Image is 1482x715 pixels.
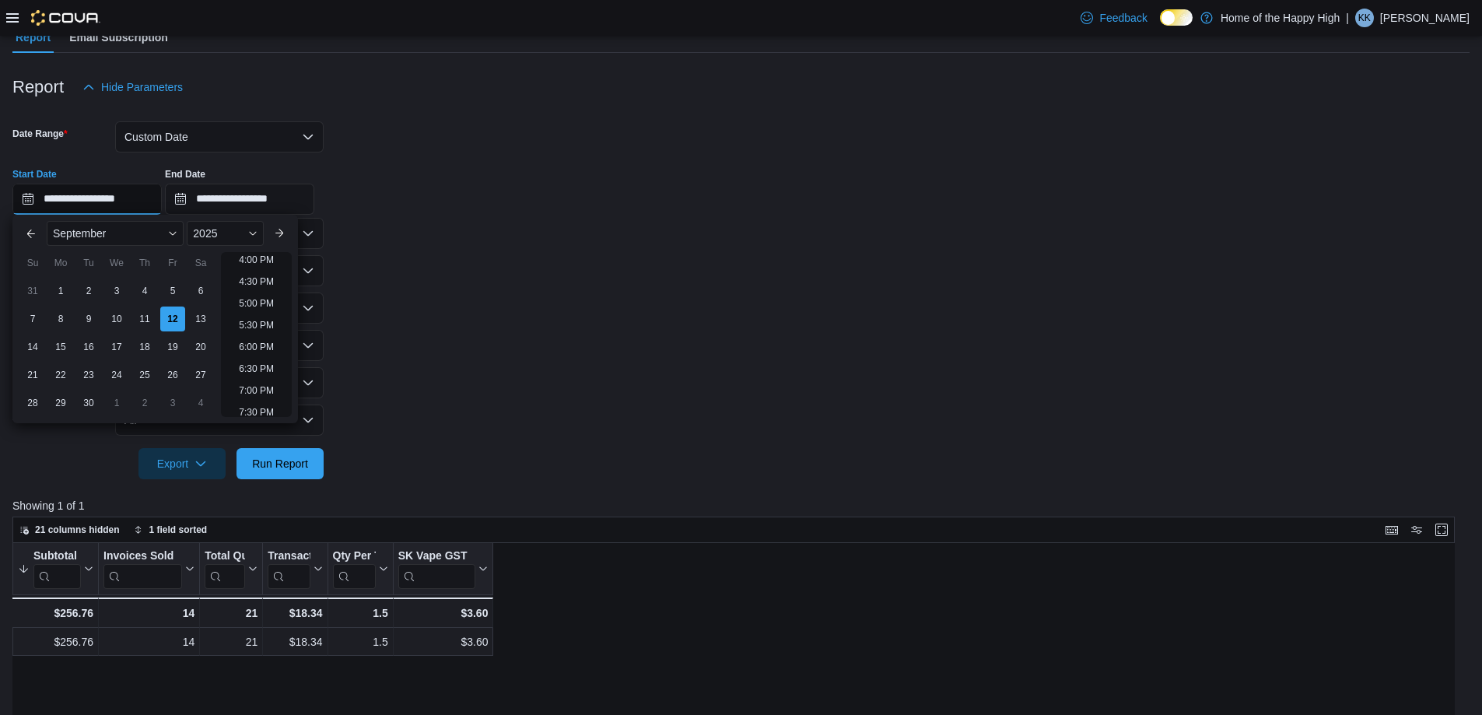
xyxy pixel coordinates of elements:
div: day-31 [20,279,45,303]
span: 2025 [193,227,217,240]
button: 21 columns hidden [13,520,126,539]
button: Custom Date [115,121,324,152]
button: Invoices Sold [103,549,194,589]
button: Total Quantity [205,549,258,589]
div: Subtotal [33,549,81,589]
div: day-22 [48,363,73,387]
div: Button. Open the year selector. 2025 is currently selected. [187,221,264,246]
div: day-15 [48,335,73,359]
li: 6:30 PM [233,359,280,378]
div: Invoices Sold [103,549,182,589]
div: Transaction Average [268,549,310,564]
div: day-14 [20,335,45,359]
div: 21 [205,633,258,651]
div: day-21 [20,363,45,387]
span: Report [16,22,51,53]
div: $18.34 [268,633,322,651]
span: Run Report [252,456,308,471]
img: Cova [31,10,100,26]
div: day-4 [132,279,157,303]
div: day-12 [160,307,185,331]
button: Open list of options [302,227,314,240]
div: day-3 [104,279,129,303]
div: We [104,251,129,275]
span: Email Subscription [69,22,168,53]
div: Invoices Sold [103,549,182,564]
div: day-13 [188,307,213,331]
div: day-2 [132,391,157,415]
p: Showing 1 of 1 [12,498,1470,513]
div: Mo [48,251,73,275]
div: day-10 [104,307,129,331]
div: 14 [103,633,194,651]
button: Enter fullscreen [1432,520,1451,539]
span: Feedback [1099,10,1147,26]
div: Subtotal [33,549,81,564]
div: day-20 [188,335,213,359]
div: $3.60 [398,604,489,622]
div: Button. Open the month selector. September is currently selected. [47,221,184,246]
div: September, 2025 [19,277,215,417]
div: $256.76 [18,633,93,651]
div: day-3 [160,391,185,415]
li: 6:00 PM [233,338,280,356]
div: day-24 [104,363,129,387]
div: day-27 [188,363,213,387]
div: day-7 [20,307,45,331]
input: Press the down key to open a popover containing a calendar. [165,184,314,215]
div: day-1 [48,279,73,303]
div: Qty Per Transaction [333,549,376,564]
button: Display options [1407,520,1426,539]
div: 1.5 [333,633,388,651]
button: Next month [267,221,292,246]
div: day-17 [104,335,129,359]
li: 7:30 PM [233,403,280,422]
div: SK Vape GST [398,549,476,564]
p: | [1346,9,1349,27]
a: Feedback [1074,2,1153,33]
div: $3.60 [398,633,489,651]
div: $256.76 [17,604,93,622]
button: Run Report [236,448,324,479]
li: 5:30 PM [233,316,280,335]
div: $18.34 [268,604,322,622]
div: day-1 [104,391,129,415]
div: day-9 [76,307,101,331]
div: SK Vape GST [398,549,476,589]
button: Transaction Average [268,549,322,589]
div: day-2 [76,279,101,303]
li: 4:00 PM [233,251,280,269]
div: day-18 [132,335,157,359]
div: day-28 [20,391,45,415]
button: Open list of options [302,302,314,314]
p: [PERSON_NAME] [1380,9,1470,27]
span: Hide Parameters [101,79,183,95]
span: 1 field sorted [149,524,208,536]
label: End Date [165,168,205,181]
label: Date Range [12,128,68,140]
p: Home of the Happy High [1221,9,1340,27]
div: 21 [205,604,258,622]
div: day-26 [160,363,185,387]
button: Export [138,448,226,479]
div: day-11 [132,307,157,331]
div: Qty Per Transaction [333,549,376,589]
div: Total Quantity [205,549,245,564]
div: Transaction Average [268,549,310,589]
div: Total Quantity [205,549,245,589]
input: Dark Mode [1160,9,1193,26]
h3: Report [12,78,64,96]
div: day-23 [76,363,101,387]
div: day-19 [160,335,185,359]
button: Hide Parameters [76,72,189,103]
div: day-8 [48,307,73,331]
div: 14 [103,604,194,622]
div: 1.5 [333,604,388,622]
div: Sa [188,251,213,275]
button: SK Vape GST [398,549,489,589]
div: day-25 [132,363,157,387]
div: day-29 [48,391,73,415]
div: Th [132,251,157,275]
button: Open list of options [302,265,314,277]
